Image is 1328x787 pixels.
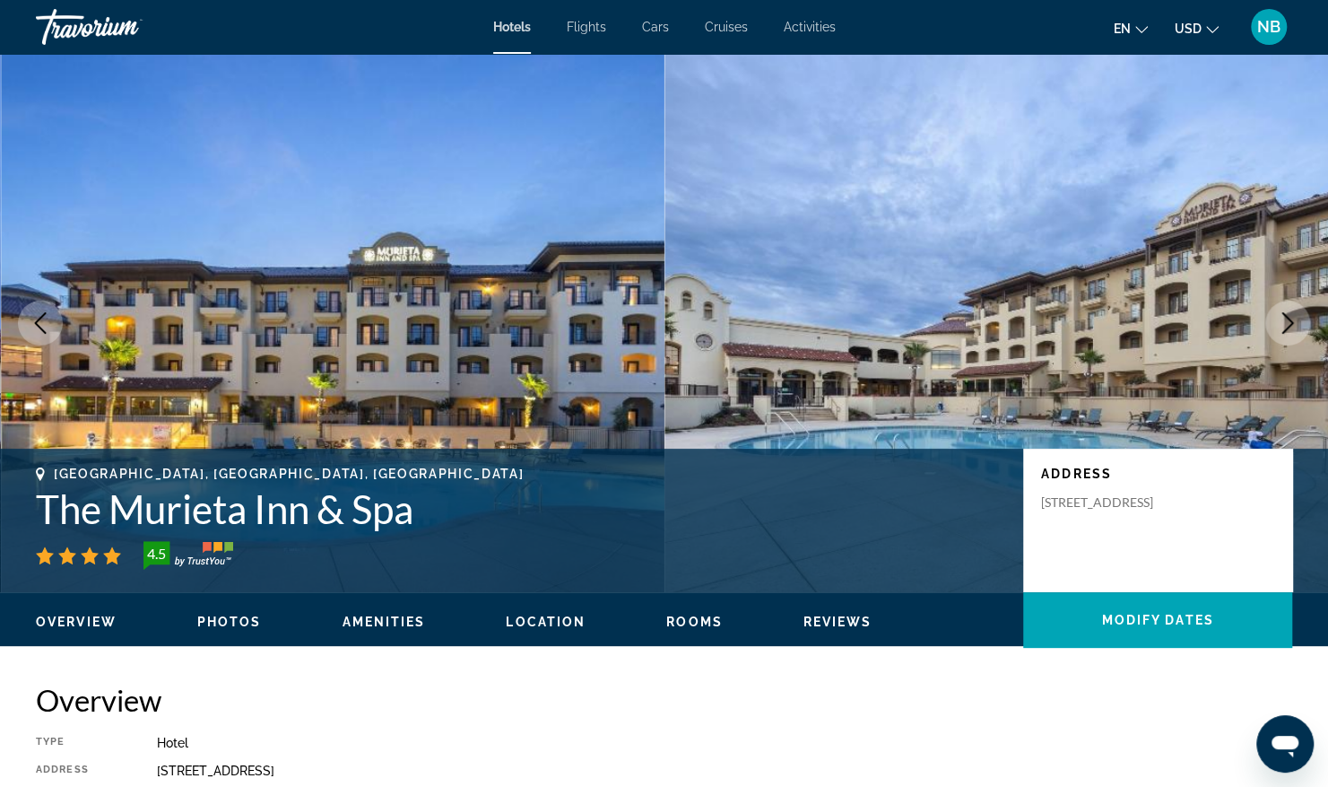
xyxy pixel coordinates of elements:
[197,615,262,629] span: Photos
[1265,301,1310,345] button: Next image
[36,736,112,750] div: Type
[1246,8,1292,46] button: User Menu
[36,682,1292,718] h2: Overview
[143,541,233,570] img: TrustYou guest rating badge
[666,615,723,629] span: Rooms
[18,301,63,345] button: Previous image
[803,615,872,629] span: Reviews
[1256,715,1314,773] iframe: Button to launch messaging window
[506,614,586,630] button: Location
[506,615,586,629] span: Location
[1114,15,1148,41] button: Change language
[1114,22,1131,36] span: en
[36,4,215,50] a: Travorium
[803,614,872,630] button: Reviews
[1023,592,1292,648] button: Modify Dates
[705,20,748,34] a: Cruises
[1175,22,1202,36] span: USD
[36,485,1005,532] h1: The Murieta Inn & Spa
[1257,18,1280,36] span: NB
[342,615,425,629] span: Amenities
[36,764,112,778] div: Address
[1041,494,1185,511] p: [STREET_ADDRESS]
[493,20,531,34] a: Hotels
[1101,613,1213,627] span: Modify Dates
[157,764,1292,778] div: [STREET_ADDRESS]
[138,543,174,564] div: 4.5
[1175,15,1219,41] button: Change currency
[642,20,669,34] a: Cars
[54,467,524,481] span: [GEOGRAPHIC_DATA], [GEOGRAPHIC_DATA], [GEOGRAPHIC_DATA]
[36,614,117,630] button: Overview
[666,614,723,630] button: Rooms
[36,615,117,629] span: Overview
[567,20,606,34] a: Flights
[342,614,425,630] button: Amenities
[197,614,262,630] button: Photos
[784,20,836,34] a: Activities
[1041,467,1274,481] p: Address
[157,736,1292,750] div: Hotel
